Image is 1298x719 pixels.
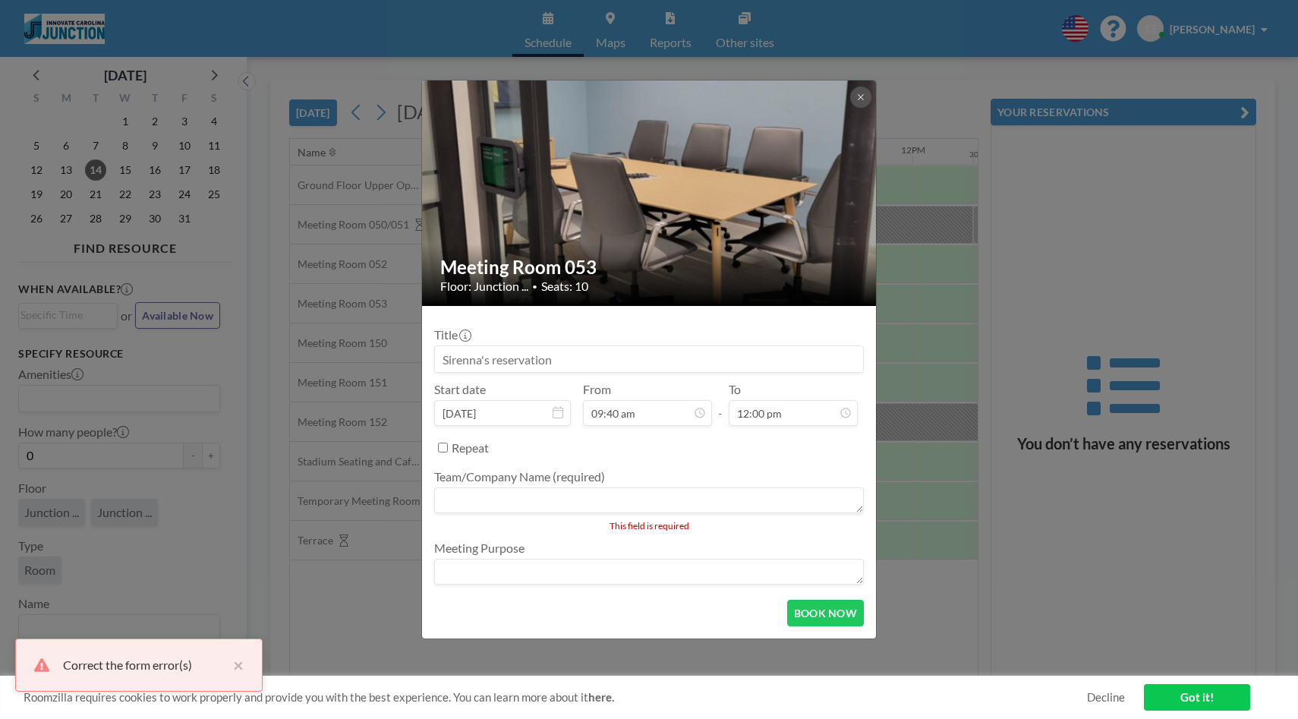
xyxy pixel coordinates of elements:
[24,690,1087,705] span: Roomzilla requires cookies to work properly and provide you with the best experience. You can lea...
[729,382,741,397] label: To
[434,469,605,484] label: Team/Company Name (required)
[422,79,877,307] img: 537.jpg
[440,256,859,279] h2: Meeting Room 053
[583,382,611,397] label: From
[1087,690,1125,705] a: Decline
[610,520,689,531] div: This field is required
[718,387,723,421] span: -
[434,327,470,342] label: Title
[1144,684,1250,711] a: Got it!
[434,541,525,556] label: Meeting Purpose
[434,382,486,397] label: Start date
[452,440,489,456] label: Repeat
[588,690,614,704] a: here.
[787,600,864,626] button: BOOK NOW
[435,346,863,372] input: Sirenna's reservation
[440,279,528,294] span: Floor: Junction ...
[541,279,588,294] span: Seats: 10
[63,656,225,674] div: Correct the form error(s)
[532,281,537,292] span: •
[225,656,244,674] button: close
